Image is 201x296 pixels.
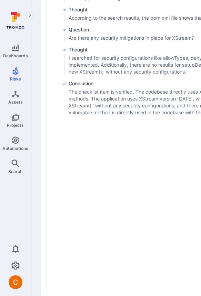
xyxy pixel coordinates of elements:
[7,123,24,128] span: Projects
[9,275,22,289] div: Camilo Rivera
[3,53,28,58] span: Dashboards
[8,169,22,174] span: Search
[2,146,28,151] span: Automations
[28,12,32,18] i: Expand navigation menu
[26,11,34,19] button: Expand navigation menu
[8,99,23,105] span: Assets
[9,275,22,289] img: ACg8ocJuq_DPPTkXyD9OlTnVLvDrpObecjcADscmEHLMiTyEnTELew=s96-c
[69,26,194,33] span: Question
[10,76,21,82] span: Risks
[69,35,194,41] p: Are there any security mitigations in place for XStream?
